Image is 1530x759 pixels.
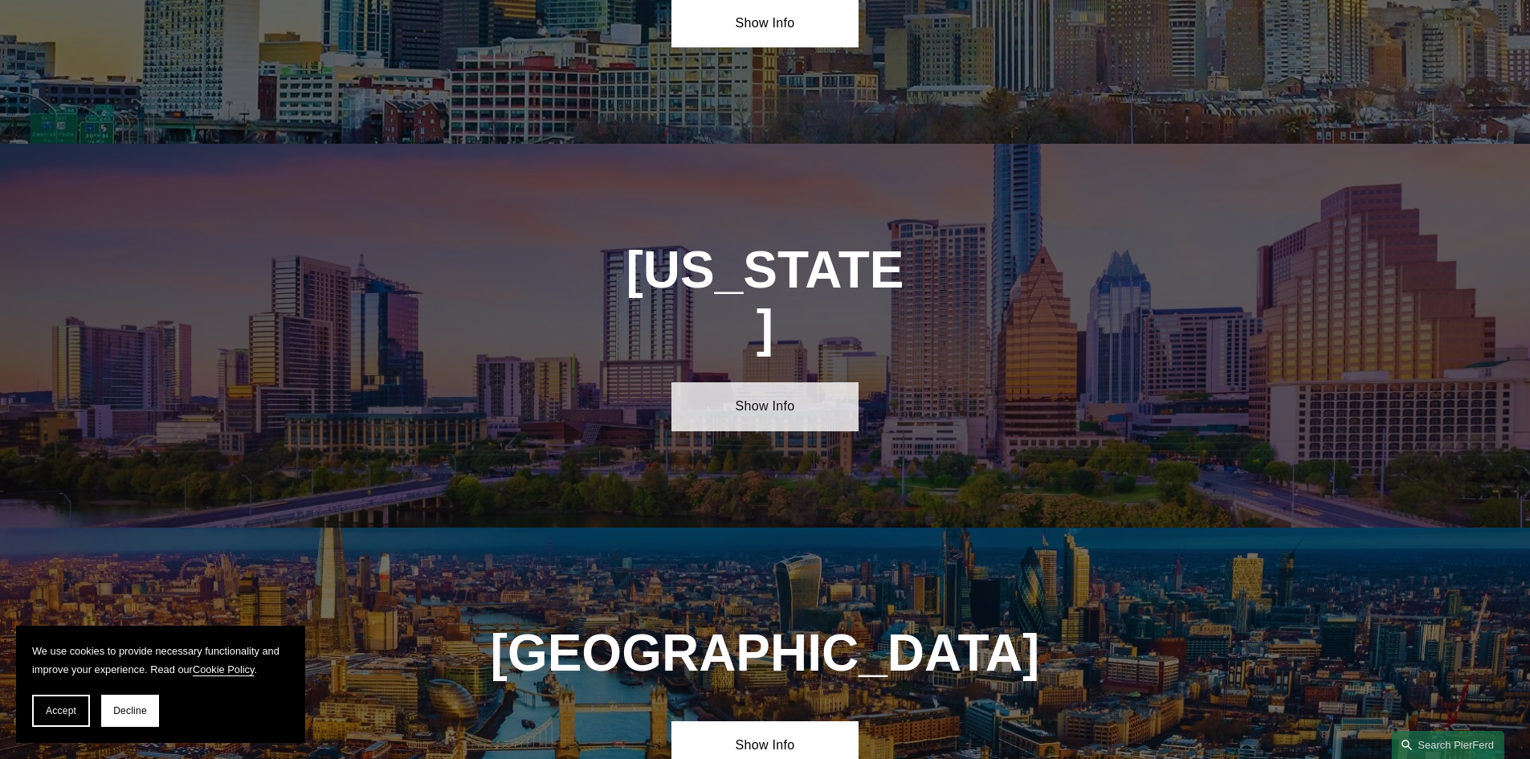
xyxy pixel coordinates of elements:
[32,642,289,679] p: We use cookies to provide necessary functionality and improve your experience. Read our .
[1392,731,1504,759] a: Search this site
[16,626,305,743] section: Cookie banner
[101,695,159,727] button: Decline
[113,705,147,716] span: Decline
[671,382,859,431] a: Show Info
[46,705,76,716] span: Accept
[484,624,1047,683] h1: [GEOGRAPHIC_DATA]
[193,663,255,675] a: Cookie Policy
[32,695,90,727] button: Accept
[625,241,906,358] h1: [US_STATE]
